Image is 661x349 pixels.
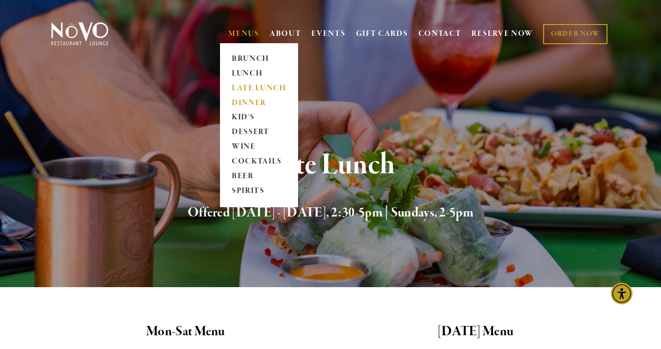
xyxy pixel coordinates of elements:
[228,155,290,169] a: COCKTAILS
[49,22,110,46] img: Novo Restaurant &amp; Lounge
[418,25,462,43] a: CONTACT
[228,140,290,155] a: WINE
[66,203,595,223] h2: Offered [DATE] - [DATE], 2:30-5pm | Sundays, 2-5pm
[49,322,322,342] h2: Mon-Sat Menu
[228,81,290,96] a: LATE LUNCH
[66,149,595,181] h1: Late Lunch
[611,283,633,304] div: Accessibility Menu
[270,29,302,39] a: ABOUT
[228,184,290,199] a: SPIRITS
[228,110,290,125] a: KID'S
[339,322,612,342] h2: [DATE] Menu
[228,125,290,140] a: DESSERT
[543,24,607,44] a: ORDER NOW
[311,29,345,39] a: EVENTS
[228,29,259,39] a: MENUS
[228,96,290,110] a: DINNER
[356,25,408,43] a: GIFT CARDS
[228,52,290,66] a: BRUNCH
[471,25,533,43] a: RESERVE NOW
[228,169,290,184] a: BEER
[228,66,290,81] a: LUNCH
